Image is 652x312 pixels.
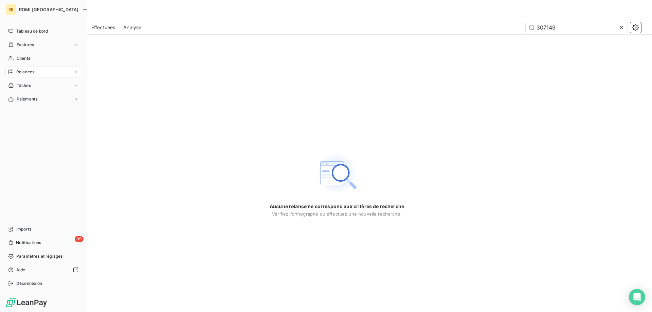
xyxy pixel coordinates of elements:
[75,236,84,242] span: 89
[17,96,37,102] span: Paiements
[5,297,48,308] img: Logo LeanPay
[5,4,16,15] div: RB
[123,24,141,31] span: Analyse
[16,69,34,75] span: Relances
[17,55,30,61] span: Clients
[91,24,115,31] span: Effectuées
[629,289,645,305] div: Open Intercom Messenger
[16,267,25,273] span: Aide
[17,82,31,89] span: Tâches
[19,7,78,12] span: ROMI [GEOGRAPHIC_DATA]
[272,211,402,217] span: Vérifiez l’orthographe ou effectuez une nouvelle recherche.
[16,28,48,34] span: Tableau de bord
[315,151,359,195] img: Empty state
[16,240,41,246] span: Notifications
[17,42,34,48] span: Factures
[526,22,628,33] input: Rechercher
[16,226,31,232] span: Imports
[16,253,62,259] span: Paramètres et réglages
[270,203,404,210] span: Aucune relance ne correspond aux critères de recherche
[5,264,81,275] a: Aide
[16,280,42,287] span: Déconnexion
